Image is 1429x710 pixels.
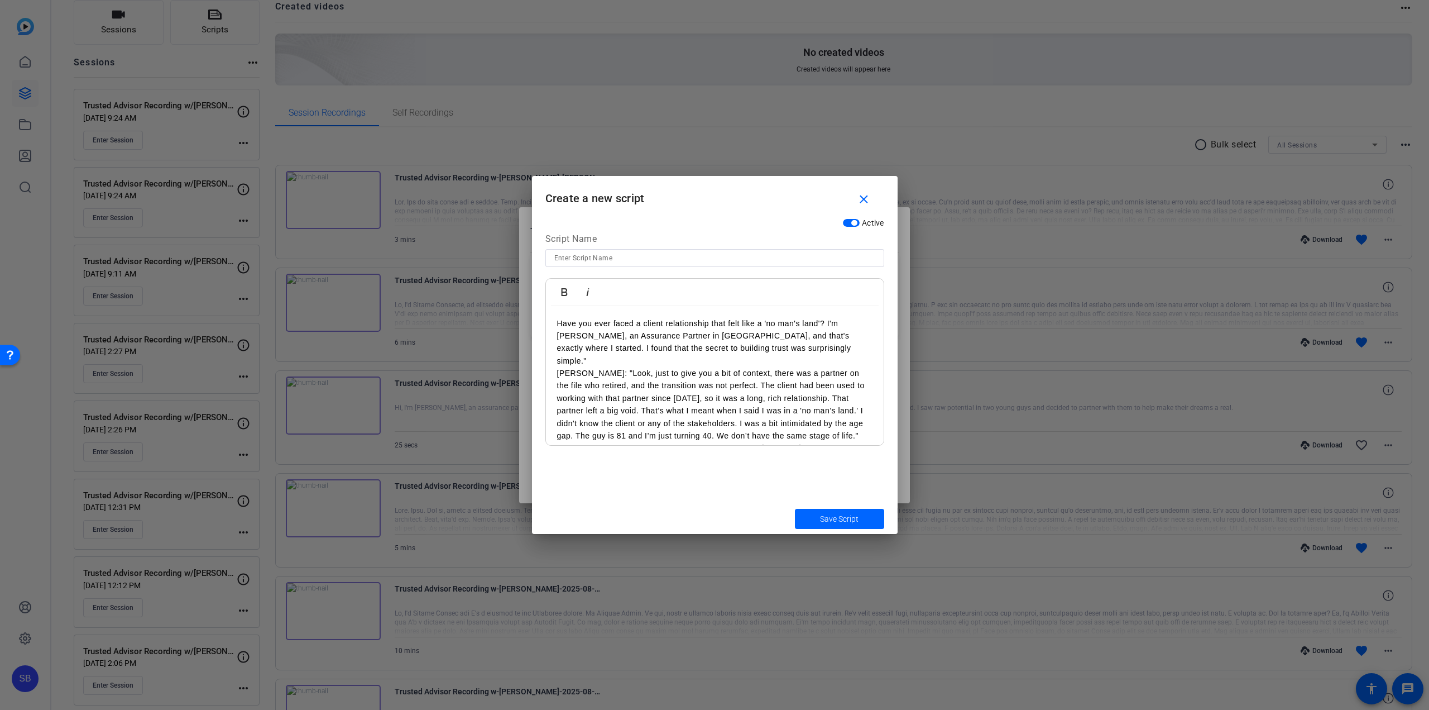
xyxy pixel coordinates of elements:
input: Enter Script Name [554,251,875,265]
p: Have you ever faced a client relationship that felt like a 'no man's land'? I'm [PERSON_NAME], an... [557,317,872,368]
p: SCENE 2: THE STRATEGY OF OVERACHIEVEMENT (0:50-1:55) [557,442,872,454]
h1: Create a new script [532,176,898,212]
span: Active [862,218,884,227]
p: [PERSON_NAME]: "Look, just to give you a bit of context, there was a partner on the file who reti... [557,367,872,442]
mat-icon: close [857,193,871,207]
div: Script Name [545,232,884,249]
button: Bold (Ctrl+B) [554,281,575,303]
span: Save Script [820,513,859,525]
button: Save Script [795,509,884,529]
